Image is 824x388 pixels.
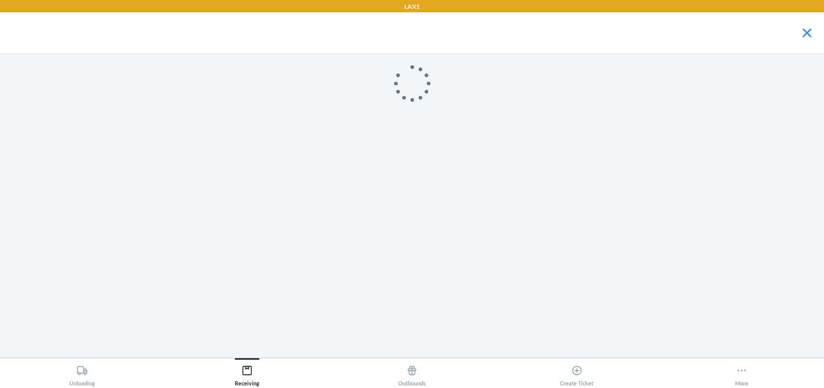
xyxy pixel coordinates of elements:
div: Receiving [235,361,259,386]
p: LAX1 [404,2,420,11]
div: Outbounds [398,361,426,386]
div: More [735,361,748,386]
button: More [659,358,824,386]
div: Unloading [69,361,95,386]
div: Create Ticket [560,361,593,386]
button: Outbounds [330,358,495,386]
button: Receiving [165,358,330,386]
button: Create Ticket [494,358,659,386]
